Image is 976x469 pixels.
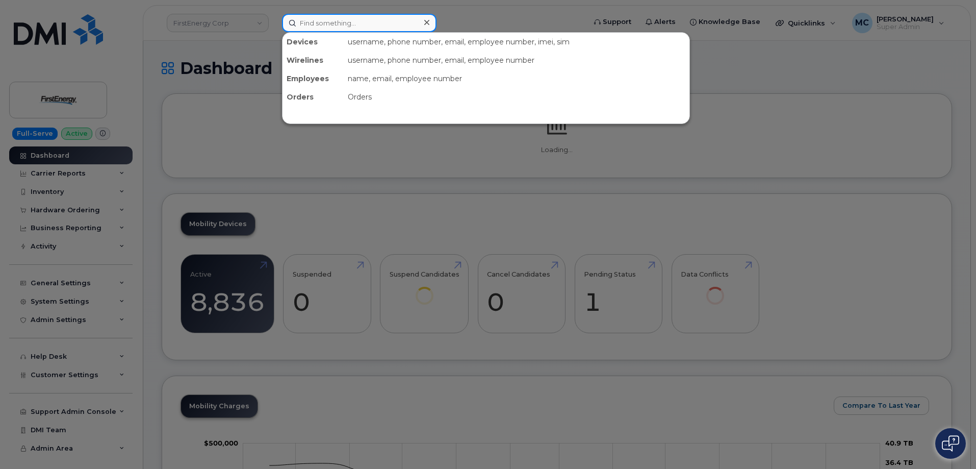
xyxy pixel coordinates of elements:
[282,33,344,51] div: Devices
[344,88,689,106] div: Orders
[282,69,344,88] div: Employees
[282,51,344,69] div: Wirelines
[942,435,959,452] img: Open chat
[344,33,689,51] div: username, phone number, email, employee number, imei, sim
[344,51,689,69] div: username, phone number, email, employee number
[282,88,344,106] div: Orders
[344,69,689,88] div: name, email, employee number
